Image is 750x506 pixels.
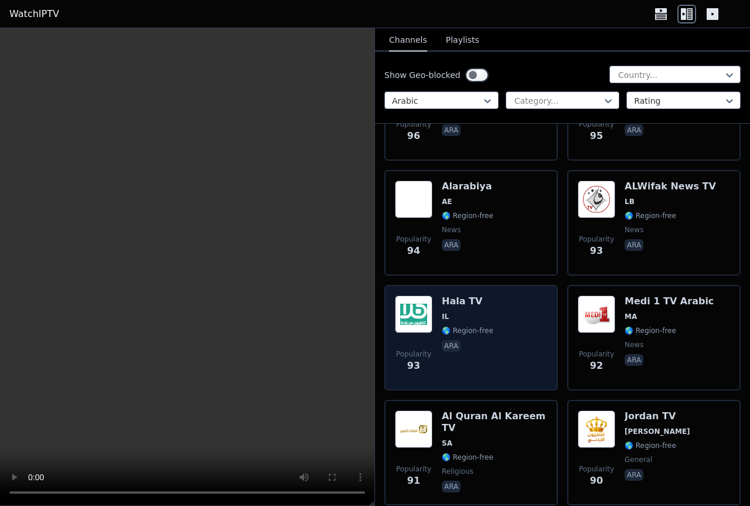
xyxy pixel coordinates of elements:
span: news [625,340,643,349]
img: Hala TV [395,296,432,333]
span: news [442,225,461,235]
p: ara [442,239,461,251]
img: Jordan TV [578,410,615,448]
span: SA [442,439,452,448]
p: ara [442,481,461,493]
span: 90 [590,474,603,488]
span: 95 [590,129,603,143]
img: Medi 1 TV Arabic [578,296,615,333]
label: Show Geo-blocked [384,69,461,81]
span: 🌎 Region-free [625,211,676,220]
span: MA [625,312,637,321]
p: ara [625,354,643,366]
p: ara [625,124,643,136]
span: [PERSON_NAME] [625,427,690,436]
h6: ALWifak News TV [625,181,716,192]
span: 🌎 Region-free [442,211,493,220]
span: 91 [407,474,420,488]
h6: Medi 1 TV Arabic [625,296,714,307]
img: ALWifak News TV [578,181,615,218]
span: Popularity [396,235,431,244]
h6: Jordan TV [625,410,690,422]
p: ara [442,340,461,352]
span: 🌎 Region-free [442,326,493,335]
h6: Alarabiya [442,181,493,192]
span: Popularity [396,120,431,129]
span: IL [442,312,449,321]
span: Popularity [579,120,614,129]
h6: Al Quran Al Kareem TV [442,410,547,434]
span: 94 [407,244,420,258]
img: Alarabiya [395,181,432,218]
span: 96 [407,129,420,143]
button: Channels [389,29,427,52]
p: ara [442,124,461,136]
span: 🌎 Region-free [625,441,676,450]
img: Al Quran Al Kareem TV [395,410,432,448]
span: Popularity [579,464,614,474]
span: religious [442,467,473,476]
span: 93 [590,244,603,258]
span: general [625,455,652,464]
span: Popularity [579,349,614,359]
a: WatchIPTV [9,7,59,21]
button: Playlists [446,29,479,52]
span: news [625,225,643,235]
span: Popularity [396,349,431,359]
span: 93 [407,359,420,373]
span: 92 [590,359,603,373]
span: Popularity [579,235,614,244]
span: LB [625,197,635,206]
span: Popularity [396,464,431,474]
p: ara [625,239,643,251]
span: AE [442,197,452,206]
span: 🌎 Region-free [442,453,493,462]
h6: Hala TV [442,296,493,307]
p: ara [625,469,643,481]
span: 🌎 Region-free [625,326,676,335]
